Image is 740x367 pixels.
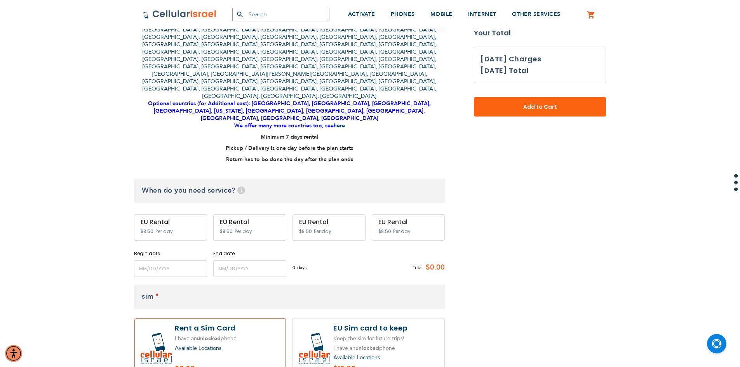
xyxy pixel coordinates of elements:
[226,144,353,152] strong: Pickup / Delivery is one day before the plan starts
[155,228,173,235] span: Per day
[143,10,217,19] img: Cellular Israel Logo
[348,10,375,18] span: ACTIVATE
[299,219,359,226] div: EU Rental
[141,219,200,226] div: EU Rental
[235,228,252,235] span: Per day
[134,19,445,129] p: Countries Included: [GEOGRAPHIC_DATA], [GEOGRAPHIC_DATA], [GEOGRAPHIC_DATA], [GEOGRAPHIC_DATA], [...
[512,10,561,18] span: OTHER SERVICES
[468,10,496,18] span: INTERNET
[481,53,599,65] h3: [DATE] Charges
[474,97,606,117] button: Add to Cart
[430,10,453,18] span: MOBILE
[333,354,380,361] a: Available Locations
[423,262,445,273] span: $0.00
[134,250,207,257] label: Begin date
[481,65,529,77] h3: [DATE] Total
[297,264,306,271] span: days
[378,219,438,226] div: EU Rental
[148,100,431,129] strong: Optional countries (for Additional cost): [GEOGRAPHIC_DATA], [GEOGRAPHIC_DATA], [GEOGRAPHIC_DATA]...
[232,8,329,21] input: Search
[134,179,445,203] h3: When do you need service?
[413,264,423,271] span: Total
[237,186,245,194] span: Help
[175,344,221,352] a: Available Locations
[299,228,312,235] span: $8.50
[334,122,345,129] a: here
[134,260,207,277] input: MM/DD/YYYY
[474,27,606,39] strong: Your Total
[293,264,297,271] span: 0
[220,219,280,226] div: EU Rental
[378,228,391,235] span: $8.50
[391,10,415,18] span: PHONES
[226,156,353,163] strong: Return has to be done the day after the plan ends
[142,292,154,301] span: sim
[213,250,286,257] label: End date
[5,345,22,362] div: Accessibility Menu
[393,228,411,235] span: Per day
[220,228,233,235] span: $8.50
[500,103,580,111] span: Add to Cart
[314,228,331,235] span: Per day
[261,133,319,141] strong: Minimum 7 days rental
[141,228,153,235] span: $8.50
[213,260,286,277] input: MM/DD/YYYY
